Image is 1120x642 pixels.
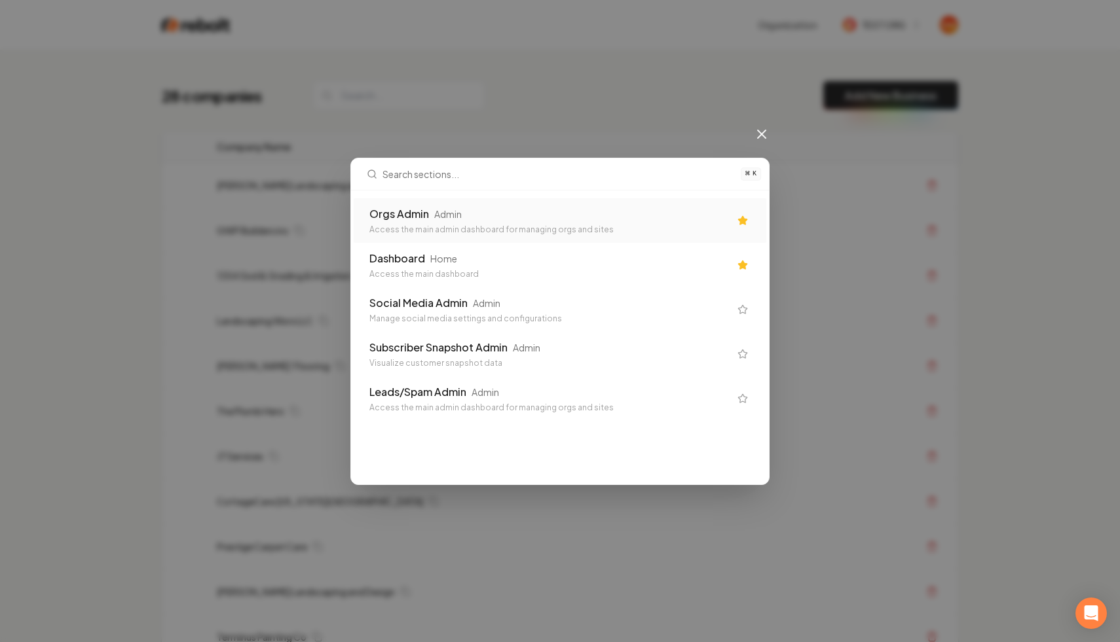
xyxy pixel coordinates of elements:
div: Social Media Admin [369,295,468,311]
input: Search sections... [383,158,733,190]
div: Admin [473,296,500,310]
div: Admin [434,207,462,221]
div: Orgs Admin [369,206,429,222]
div: Home [430,252,457,265]
div: Access the main dashboard [369,269,730,279]
div: Visualize customer snapshot data [369,358,730,368]
div: Admin [513,341,540,354]
div: Leads/Spam Admin [369,384,466,400]
div: Open Intercom Messenger [1075,597,1107,629]
div: Admin [472,385,499,399]
div: Search sections... [351,190,769,429]
div: Access the main admin dashboard for managing orgs and sites [369,402,730,413]
div: Manage social media settings and configurations [369,313,730,324]
div: Dashboard [369,251,425,266]
div: Access the main admin dashboard for managing orgs and sites [369,224,730,235]
div: Subscriber Snapshot Admin [369,340,508,355]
